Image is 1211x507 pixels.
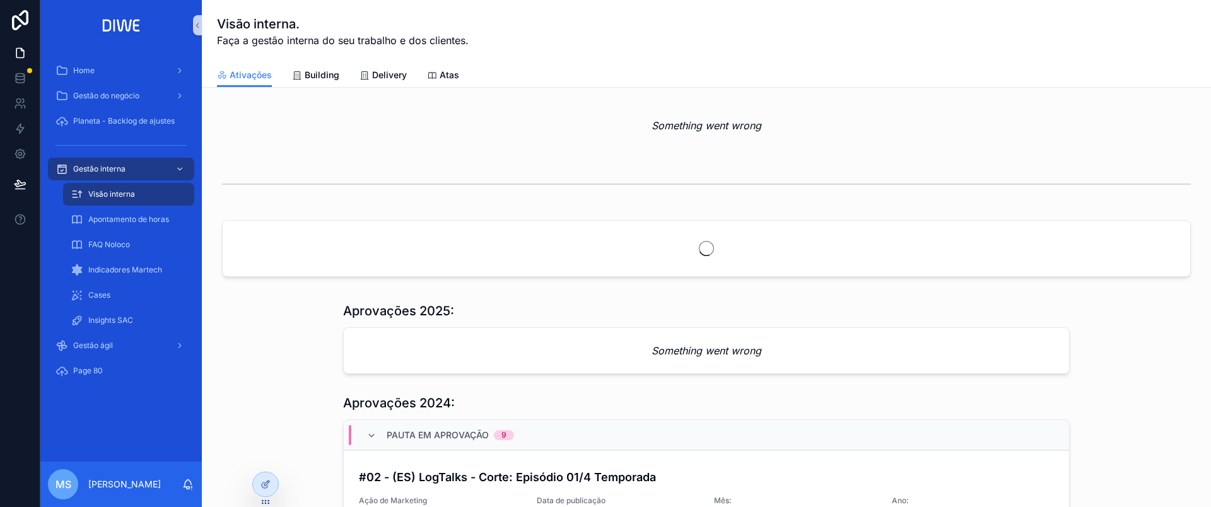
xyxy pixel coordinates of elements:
span: Planeta - Backlog de ajustes [73,116,175,126]
a: Page 80 [48,359,194,382]
a: Visão interna [63,183,194,206]
img: App logo [98,15,144,35]
a: Insights SAC [63,309,194,332]
h1: Visão interna. [217,15,469,33]
a: Gestão ágil [48,334,194,357]
span: Atas [440,69,459,81]
a: Gestão do negócio [48,84,194,107]
span: Ativações [230,69,272,81]
a: Cases [63,284,194,306]
span: Cases [88,290,110,300]
span: MS [56,477,71,492]
span: Gestão interna [73,164,126,174]
span: Delivery [372,69,407,81]
span: Apontamento de horas [88,214,169,224]
a: Ativações [217,64,272,88]
p: [PERSON_NAME] [88,478,161,491]
a: FAQ Noloco [63,233,194,256]
span: Ano: [892,496,1055,506]
a: Home [48,59,194,82]
h1: Aprovações 2024: [343,394,455,412]
a: Gestão interna [48,158,194,180]
a: Delivery [360,64,407,89]
span: Home [73,66,95,76]
div: 9 [501,430,506,440]
span: Building [305,69,339,81]
h1: Aprovações 2025: [343,302,454,320]
span: Ação de Marketing [359,496,522,506]
span: Mês: [714,496,877,506]
span: Page 80 [73,366,103,376]
a: Apontamento de horas [63,208,194,231]
span: Data de publicação [537,496,699,506]
h4: #02 - (ES) LogTalks - Corte: Episódio 01/4 Temporada [359,469,1054,486]
a: Building [292,64,339,89]
span: Gestão ágil [73,341,113,351]
span: Pauta em aprovação [387,429,489,441]
em: Something went wrong [652,343,761,358]
a: Atas [427,64,459,89]
em: Something went wrong [652,118,761,133]
a: Planeta - Backlog de ajustes [48,110,194,132]
span: Insights SAC [88,315,133,325]
span: Indicadores Martech [88,265,162,275]
span: FAQ Noloco [88,240,130,250]
div: scrollable content [40,50,202,399]
span: Visão interna [88,189,135,199]
span: Gestão do negócio [73,91,139,101]
span: Faça a gestão interna do seu trabalho e dos clientes. [217,33,469,48]
a: Indicadores Martech [63,259,194,281]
